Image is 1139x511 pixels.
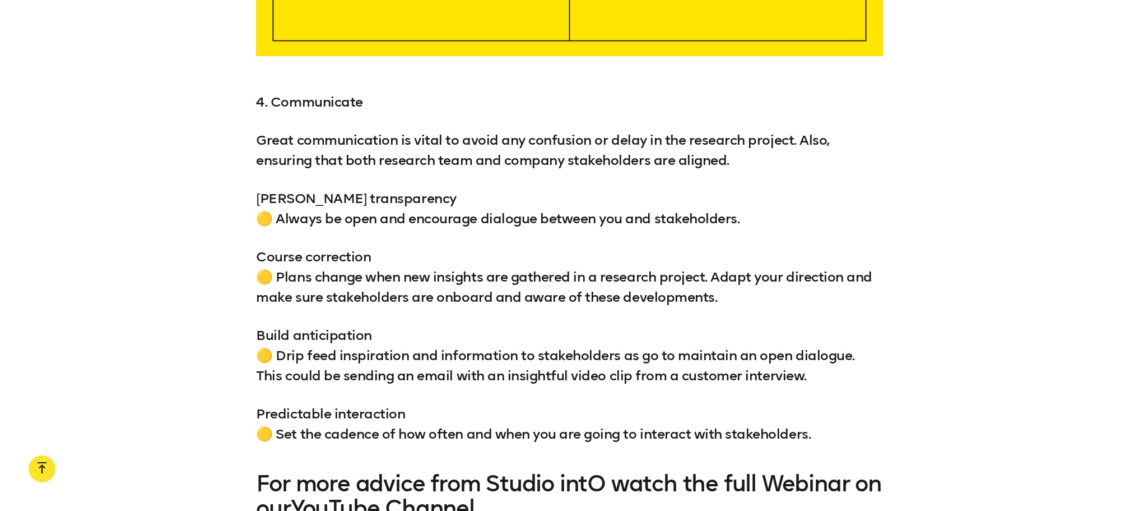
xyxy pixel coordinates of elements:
p: Great communication is vital to avoid any confusion or delay in the research project. Also, ensur... [256,130,882,171]
p: [PERSON_NAME] transparency 🟡 Always be open and encourage dialogue between you and stakeholders. [256,188,882,229]
p: Course correction 🟡 Plans change when new insights are gathered in a research project. Adapt your... [256,247,882,307]
p: Build anticipation 🟡 Drip feed inspiration and information to stakeholders as go to maintain an o... [256,325,882,386]
p: 4. Communicate [256,92,882,112]
p: Predictable interaction 🟡 Set the cadence of how often and when you are going to interact with st... [256,404,882,444]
